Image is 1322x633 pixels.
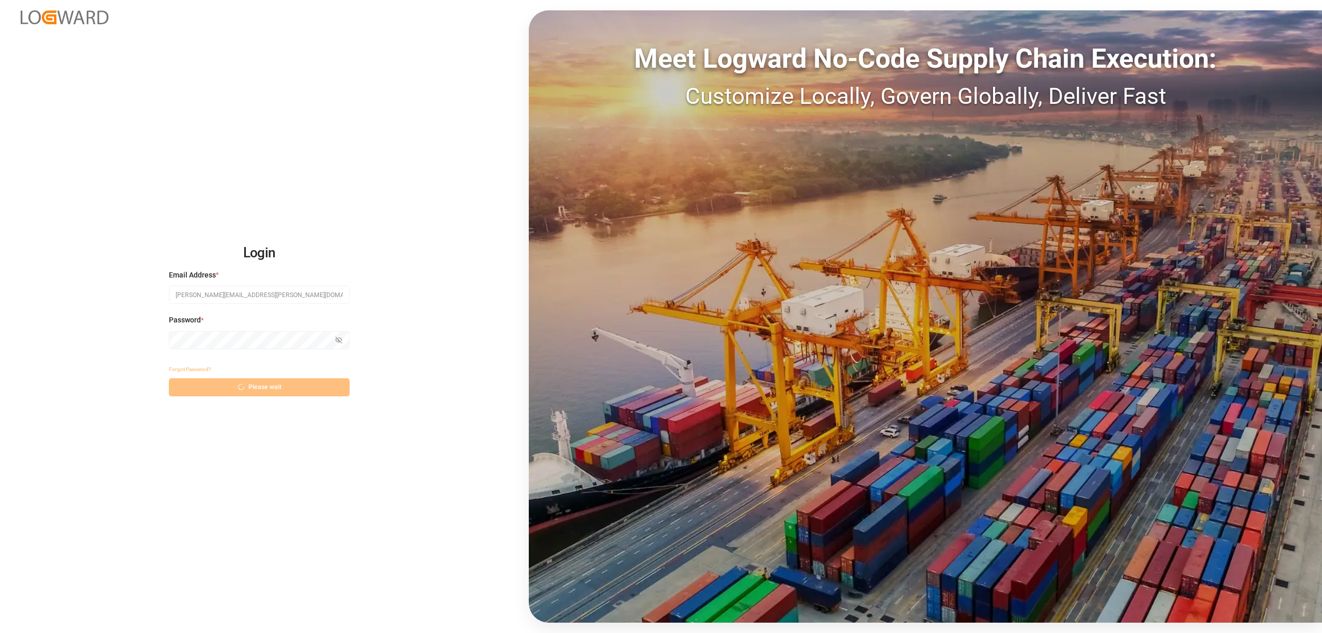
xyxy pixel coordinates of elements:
[169,237,350,270] h2: Login
[169,270,216,281] span: Email Address
[529,39,1322,79] div: Meet Logward No-Code Supply Chain Execution:
[169,286,350,304] input: Enter your email
[21,10,108,24] img: Logward_new_orange.png
[529,79,1322,113] div: Customize Locally, Govern Globally, Deliver Fast
[169,315,201,326] span: Password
